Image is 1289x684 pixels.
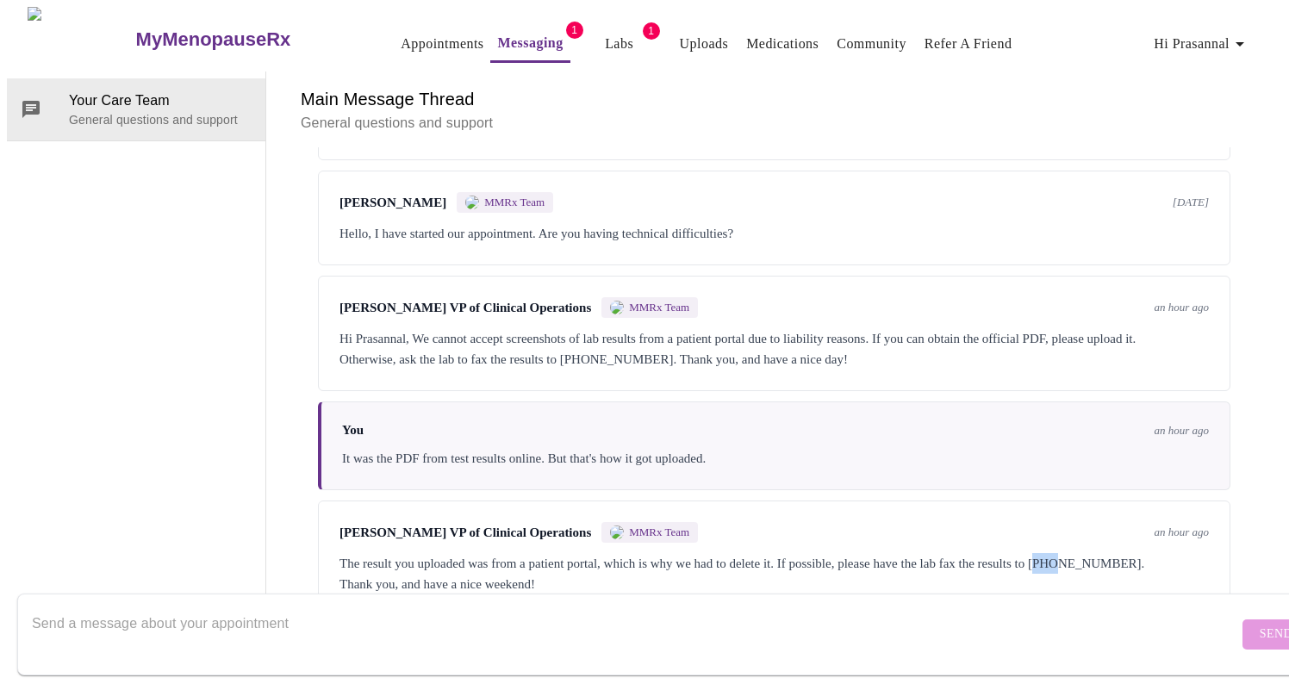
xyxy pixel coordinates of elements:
[1154,525,1209,539] span: an hour ago
[592,27,647,61] button: Labs
[610,525,624,539] img: MMRX
[339,525,591,540] span: [PERSON_NAME] VP of Clinical Operations
[1154,424,1209,438] span: an hour ago
[1173,196,1209,209] span: [DATE]
[1154,301,1209,314] span: an hour ago
[32,606,1238,662] textarea: Send a message about your appointment
[925,32,1012,56] a: Refer a Friend
[28,7,134,72] img: MyMenopauseRx Logo
[301,113,1248,134] p: General questions and support
[339,553,1209,594] div: The result you uploaded was from a patient portal, which is why we had to delete it. If possible,...
[342,448,1209,469] div: It was the PDF from test results online. But that's how it got uploaded.
[739,27,825,61] button: Medications
[643,22,660,40] span: 1
[339,301,591,315] span: [PERSON_NAME] VP of Clinical Operations
[339,196,446,210] span: [PERSON_NAME]
[680,32,729,56] a: Uploads
[605,32,633,56] a: Labs
[339,223,1209,244] div: Hello, I have started our appointment. Are you having technical difficulties?
[134,9,359,70] a: MyMenopauseRx
[339,328,1209,370] div: Hi Prasannal, We cannot accept screenshots of lab results from a patient portal due to liability ...
[610,301,624,314] img: MMRX
[746,32,819,56] a: Medications
[490,26,570,63] button: Messaging
[301,85,1248,113] h6: Main Message Thread
[7,78,265,140] div: Your Care TeamGeneral questions and support
[837,32,906,56] a: Community
[69,90,252,111] span: Your Care Team
[69,111,252,128] p: General questions and support
[1154,32,1250,56] span: Hi Prasannal
[497,31,563,55] a: Messaging
[629,525,689,539] span: MMRx Team
[629,301,689,314] span: MMRx Team
[484,196,545,209] span: MMRx Team
[136,28,291,51] h3: MyMenopauseRx
[566,22,583,39] span: 1
[465,196,479,209] img: MMRX
[401,32,483,56] a: Appointments
[673,27,736,61] button: Uploads
[1147,27,1257,61] button: Hi Prasannal
[918,27,1019,61] button: Refer a Friend
[830,27,913,61] button: Community
[394,27,490,61] button: Appointments
[342,423,364,438] span: You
